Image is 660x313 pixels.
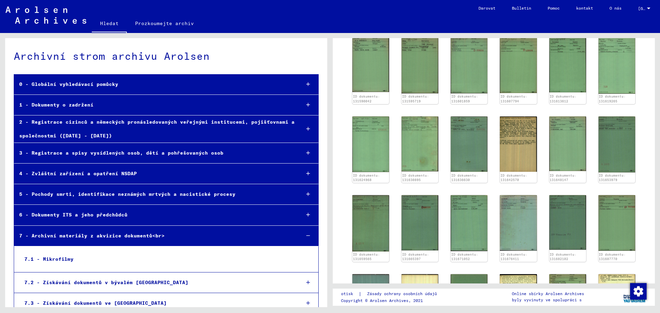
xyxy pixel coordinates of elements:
[341,291,353,296] font: otisk
[512,297,582,302] font: byly vyvinuty ve spolupráci s
[5,7,86,24] img: Arolsen_neg.svg
[401,37,438,93] img: 001.jpg
[402,253,429,261] a: ID dokumentu: 131665397
[127,15,202,32] a: Prozkoumejte archiv
[19,170,137,177] font: 4 - Zvláštní zařízení a opatření NSDAP
[500,195,537,251] img: 001.jpg
[630,283,647,300] img: Změna souhlasu
[548,5,560,11] font: Pomoc
[352,37,389,92] img: 001.jpg
[401,116,438,171] img: 001.jpg
[550,94,576,103] a: ID dokumentu: 131613612
[353,253,380,261] a: ID dokumentu: 131659565
[451,37,487,93] img: 001.jpg
[598,116,635,172] img: 001.jpg
[622,288,648,305] img: yv_logo.png
[512,291,584,296] font: Online sbírky Arolsen Archives
[24,256,74,262] font: 7.1 - Mikrofilmy
[549,116,586,171] img: 001.jpg
[367,291,437,296] font: Zásady ochrany osobních údajů
[451,174,478,182] a: ID dokumentu: 131636630
[19,233,165,239] font: 7 - Archivní materiály z akvizice dokumentů<br>
[451,116,487,172] img: 001.jpg
[135,20,194,26] font: Prozkoumejte archiv
[500,253,527,261] a: ID dokumentu: 131676411
[341,298,423,303] font: Copyright © Arolsen Archives, 2021
[550,174,576,182] a: ID dokumentu: 131648147
[549,37,586,92] img: 001.jpg
[19,119,295,138] font: 2 - Registrace cizinců a německých pronásledovaných veřejnými institucemi, pojišťovnami a společn...
[599,174,626,182] a: ID dokumentu: 131653979
[599,94,626,103] a: ID dokumentu: 131619265
[402,174,429,182] a: ID dokumentu: 131630895
[402,94,429,103] a: ID dokumentu: 131595719
[500,174,527,182] a: ID dokumentu: 131642570
[451,253,478,261] a: ID dokumentu: 131671052
[19,191,235,197] font: 5 - Pochody smrti, identifikace neznámých mrtvých a nacistické procesy
[478,5,495,11] font: Darovat
[609,5,621,11] font: O nás
[500,94,527,103] a: ID dokumentu: 131607794
[451,94,478,103] a: ID dokumentu: 131601859
[19,150,223,156] font: 3 - Registrace a spisy vysídlených osob, dětí a pohřešovaných osob
[576,5,593,11] font: kontakt
[353,94,380,103] a: ID dokumentu: 131590042
[19,212,128,218] font: 6 - Dokumenty ITS a jeho předchůdců
[500,37,537,93] img: 001.jpg
[549,195,586,249] img: 001.jpg
[352,195,389,251] img: 001.jpg
[24,279,188,286] font: 7.2 - Získávání dokumentů v bývalém [GEOGRAPHIC_DATA]
[19,102,93,108] font: 1 - Dokumenty o zadržení
[92,15,127,33] a: Hledat
[599,253,626,261] a: ID dokumentu: 131687770
[24,300,167,306] font: 7.3 - Získávání dokumentů ve [GEOGRAPHIC_DATA]
[341,290,359,298] a: otisk
[362,290,445,298] a: Zásady ochrany osobních údajů
[352,116,389,172] img: 001.jpg
[598,37,635,93] img: 001.jpg
[353,174,380,182] a: ID dokumentu: 131624968
[500,116,537,172] img: 001.jpg
[359,291,362,297] font: |
[451,195,487,251] img: 001.jpg
[401,195,438,250] img: 001.jpg
[512,5,531,11] font: Bulletin
[19,81,118,87] font: 0 - Globální vyhledávací pomůcky
[598,195,635,251] img: 001.jpg
[100,20,119,26] font: Hledat
[550,253,576,261] a: ID dokumentu: 131682102
[14,49,210,63] font: Archivní strom archivu Arolsen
